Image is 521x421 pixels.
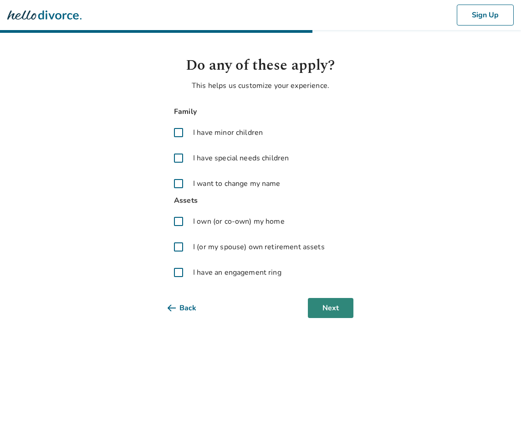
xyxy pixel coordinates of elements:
button: Next [308,298,353,318]
h1: Do any of these apply? [168,55,353,77]
span: I (or my spouse) own retirement assets [193,241,325,252]
span: I have special needs children [193,153,289,164]
span: I have minor children [193,127,263,138]
iframe: Chat Widget [475,377,521,421]
button: Back [168,298,211,318]
span: I have an engagement ring [193,267,281,278]
p: This helps us customize your experience. [168,80,353,91]
span: I want to change my name [193,178,281,189]
span: Family [168,106,353,118]
button: Sign Up [457,5,514,26]
span: I own (or co-own) my home [193,216,285,227]
span: Assets [168,195,353,207]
